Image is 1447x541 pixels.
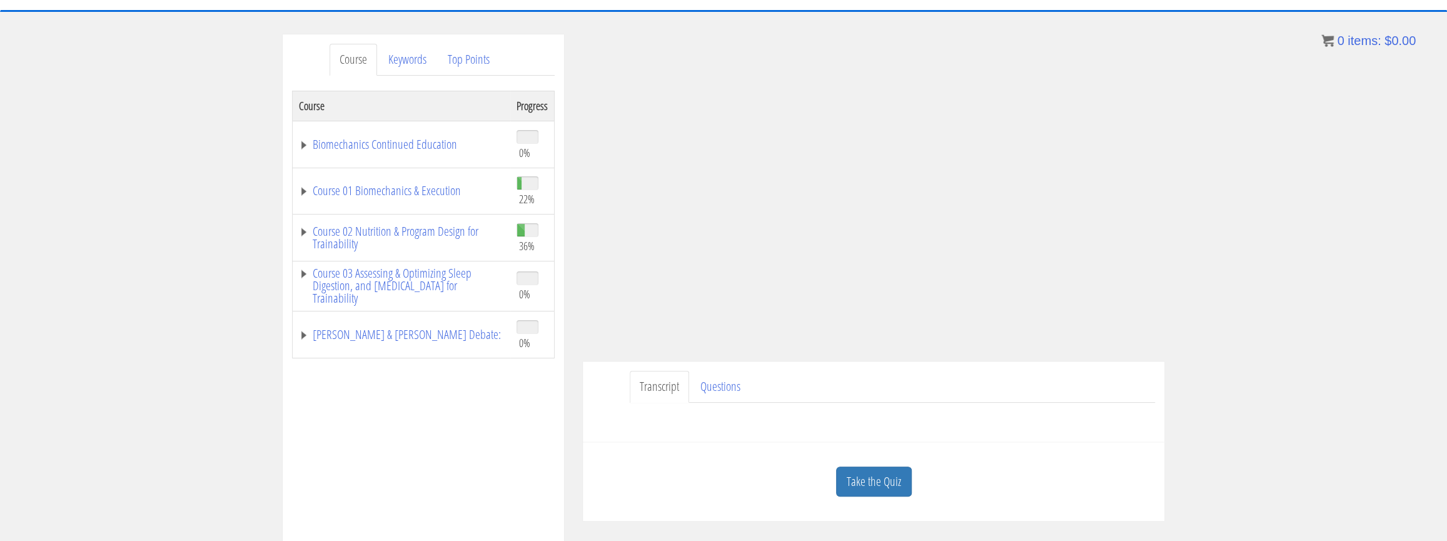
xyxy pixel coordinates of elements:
a: Top Points [438,44,500,76]
a: Course 03 Assessing & Optimizing Sleep Digestion, and [MEDICAL_DATA] for Trainability [299,267,504,305]
a: Course 01 Biomechanics & Execution [299,185,504,197]
th: Course [293,91,511,121]
a: Take the Quiz [836,467,912,497]
th: Progress [510,91,555,121]
a: Transcript [630,371,689,403]
img: icon11.png [1321,34,1334,47]
span: 0% [519,287,530,301]
a: Keywords [378,44,436,76]
bdi: 0.00 [1384,34,1416,48]
span: items: [1348,34,1381,48]
a: Course 02 Nutrition & Program Design for Trainability [299,225,504,250]
span: 0% [519,146,530,159]
a: Biomechanics Continued Education [299,138,504,151]
span: 36% [519,239,535,253]
span: 0 [1337,34,1344,48]
a: 0 items: $0.00 [1321,34,1416,48]
span: $ [1384,34,1391,48]
a: Course [330,44,377,76]
a: [PERSON_NAME] & [PERSON_NAME] Debate: [299,328,504,341]
a: Questions [690,371,750,403]
span: 0% [519,336,530,350]
span: 22% [519,192,535,206]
